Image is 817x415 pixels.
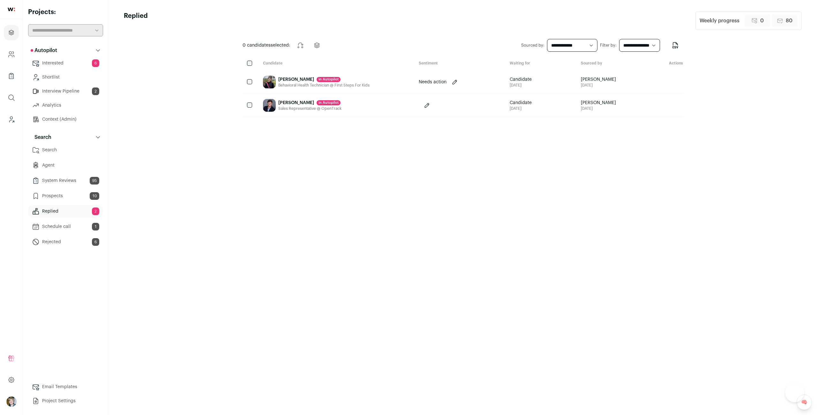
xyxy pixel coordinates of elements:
[4,112,19,127] a: Leads (Backoffice)
[28,174,103,187] a: System Reviews95
[263,99,276,112] img: 44963a9ebea1bacde8fdd7d5d847a57170f23c9c97f39f9437ebf12c321ec274
[28,190,103,202] a: Prospects10
[28,395,103,407] a: Project Settings
[258,61,414,67] div: Candidate
[668,38,683,53] button: Export to CSV
[28,44,103,57] button: Autopilot
[576,61,660,67] div: Sourced by
[278,106,341,111] div: Sales Representative @ OpenTrack
[6,396,17,407] button: Open dropdown
[28,131,103,144] button: Search
[660,61,683,67] div: Actions
[28,144,103,156] a: Search
[278,76,370,83] div: [PERSON_NAME]
[600,43,617,48] label: Filter by:
[92,238,99,246] span: 6
[414,61,505,67] div: Sentiment
[510,83,532,88] div: [DATE]
[28,85,103,98] a: Interview Pipeline2
[510,100,532,106] span: Candidate
[124,11,148,30] h1: Replied
[581,106,616,111] span: [DATE]
[521,43,544,48] label: Sourced by:
[92,207,99,215] span: 2
[786,17,792,25] span: 80
[31,133,51,141] p: Search
[28,8,103,17] h2: Projects:
[6,396,17,407] img: 6494470-medium_jpg
[419,79,446,85] p: Needs action
[28,205,103,218] a: Replied2
[510,76,532,83] span: Candidate
[510,106,532,111] div: [DATE]
[28,381,103,393] a: Email Templates
[28,99,103,112] a: Analytics
[31,47,57,54] p: Autopilot
[90,177,99,185] span: 95
[28,159,103,172] a: Agent
[4,68,19,84] a: Company Lists
[92,59,99,67] span: 6
[28,113,103,126] a: Context (Admin)
[4,25,19,40] a: Projects
[92,87,99,95] span: 2
[278,100,341,106] div: [PERSON_NAME]
[90,192,99,200] span: 10
[797,395,812,410] a: 🧠
[581,76,616,83] span: [PERSON_NAME]
[581,83,616,88] span: [DATE]
[243,42,290,49] span: selected:
[28,57,103,70] a: Interested6
[92,223,99,230] span: 1
[581,100,616,106] span: [PERSON_NAME]
[8,8,15,11] img: wellfound-shorthand-0d5821cbd27db2630d0214b213865d53afaa358527fdda9d0ea32b1df1b89c2c.svg
[505,61,576,67] div: Waiting for
[700,17,739,25] div: Weekly progress
[317,100,341,105] div: in Autopilot
[4,47,19,62] a: Company and ATS Settings
[263,76,276,88] img: 006b48d0c719260f0ce7fba48774ae6be90adea470f3287e6ec72364be3b5b84.jpg
[243,43,271,48] span: 0 candidates
[317,77,341,82] div: in Autopilot
[785,383,804,402] iframe: Toggle Customer Support
[278,83,370,88] div: Behavioral Health Technician @ First Steps For Kids
[760,17,764,25] span: 0
[28,236,103,248] a: Rejected6
[28,71,103,84] a: Shortlist
[28,220,103,233] a: Schedule call1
